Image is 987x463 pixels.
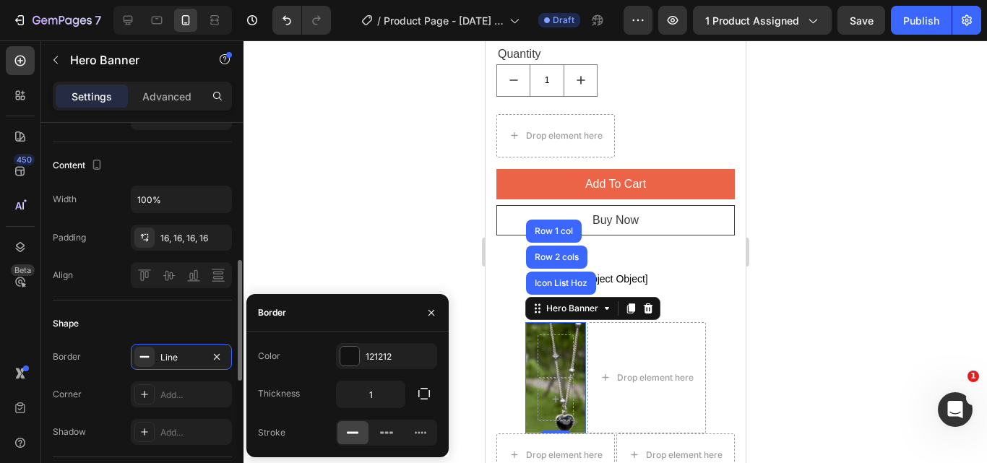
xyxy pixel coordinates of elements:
[160,389,228,402] div: Add...
[160,426,228,439] div: Add...
[11,264,35,276] div: Beta
[553,14,574,27] span: Draft
[850,14,874,27] span: Save
[132,186,231,212] input: Auto
[891,6,952,35] button: Publish
[272,6,331,35] div: Undo/Redo
[258,306,286,319] div: Border
[837,6,885,35] button: Save
[53,156,105,176] div: Content
[486,40,746,463] iframe: Design area
[366,350,434,363] div: 121212
[53,231,86,244] div: Padding
[705,13,799,28] span: 1 product assigned
[938,392,973,427] iframe: Intercom live chat
[53,193,77,206] div: Width
[258,426,285,439] div: Stroke
[160,232,228,245] div: 16, 16, 16, 16
[903,13,939,28] div: Publish
[95,12,101,29] p: 7
[53,388,82,401] div: Corner
[53,269,73,282] div: Align
[53,350,81,363] div: Border
[258,387,300,400] div: Thickness
[160,351,202,364] div: Line
[53,425,86,438] div: Shadow
[384,13,504,28] span: Product Page - [DATE] 07:13:10
[142,89,191,104] p: Advanced
[72,89,112,104] p: Settings
[14,154,35,165] div: 450
[53,317,79,330] div: Shape
[6,6,108,35] button: 7
[258,350,280,363] div: Color
[693,6,832,35] button: 1 product assigned
[70,51,193,69] p: Hero Banner
[377,13,381,28] span: /
[337,381,405,407] input: Auto
[967,371,979,382] span: 1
